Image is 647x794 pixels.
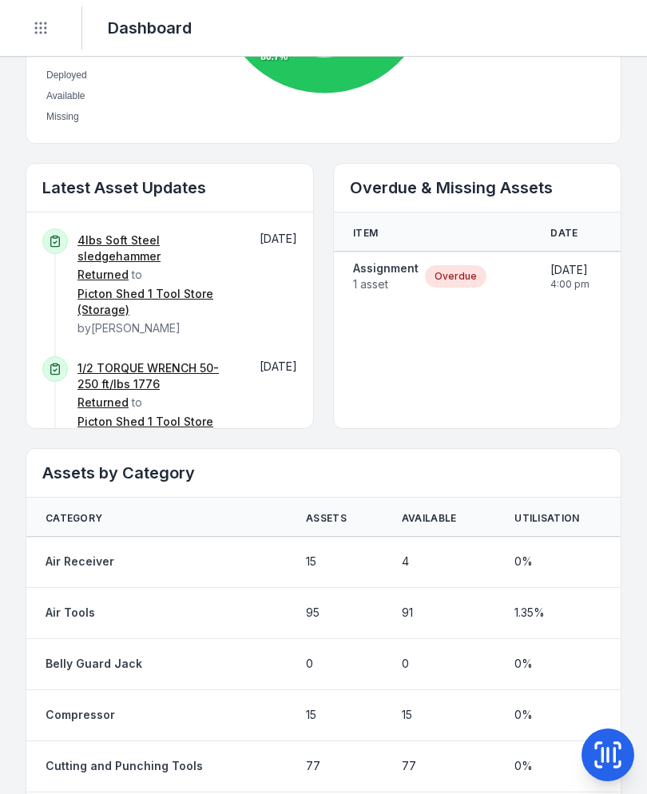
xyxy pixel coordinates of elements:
[46,605,95,621] a: Air Tools
[77,232,236,264] a: 4lbs Soft Steel sledgehammer
[514,554,533,570] span: 0 %
[306,554,316,570] span: 15
[402,605,413,621] span: 91
[550,262,589,278] span: [DATE]
[77,361,236,463] span: to by [PERSON_NAME]
[42,177,297,199] h2: Latest Asset Updates
[77,395,129,411] a: Returned
[26,13,56,43] button: Toggle navigation
[108,17,192,39] h2: Dashboard
[260,232,297,245] span: [DATE]
[514,605,545,621] span: 1.35 %
[550,278,589,291] span: 4:00 pm
[402,656,409,672] span: 0
[425,265,486,288] div: Overdue
[402,758,416,774] span: 77
[350,177,605,199] h2: Overdue & Missing Assets
[306,707,316,723] span: 15
[402,512,457,525] span: Available
[42,462,605,484] h2: Assets by Category
[260,359,297,373] time: 23/9/2025, 6:14:55 am
[77,286,236,318] a: Picton Shed 1 Tool Store (Storage)
[550,262,589,291] time: 22/9/2025, 4:00:00 pm
[306,656,313,672] span: 0
[306,605,320,621] span: 95
[306,758,320,774] span: 77
[260,232,297,245] time: 23/9/2025, 6:15:41 am
[46,512,102,525] span: Category
[46,111,79,122] span: Missing
[77,414,236,446] a: Picton Shed 1 Tool Store (Storage)
[77,360,236,392] a: 1/2 TORQUE WRENCH 50-250 ft/lbs 1776
[77,267,129,283] a: Returned
[353,260,419,276] strong: Assignment
[514,707,533,723] span: 0 %
[514,512,579,525] span: Utilisation
[550,227,578,240] span: Date
[46,656,142,672] a: Belly Guard Jack
[46,69,87,81] span: Deployed
[46,90,85,101] span: Available
[353,276,419,292] span: 1 asset
[514,656,533,672] span: 0 %
[46,554,114,570] a: Air Receiver
[46,758,203,774] a: Cutting and Punching Tools
[46,707,115,723] a: Compressor
[353,227,378,240] span: Item
[514,758,533,774] span: 0 %
[402,707,412,723] span: 15
[353,260,419,292] a: Assignment1 asset
[306,512,347,525] span: Assets
[77,233,236,335] span: to by [PERSON_NAME]
[260,359,297,373] span: [DATE]
[402,554,409,570] span: 4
